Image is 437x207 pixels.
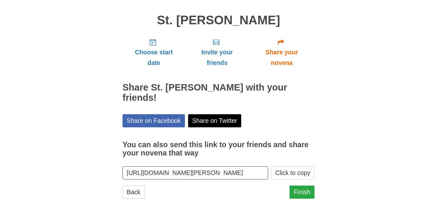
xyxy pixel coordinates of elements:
[123,186,145,199] a: Back
[192,47,242,68] span: Invite your friends
[255,47,308,68] span: Share your novena
[188,114,242,127] a: Share on Twitter
[249,33,314,71] a: Share your novena
[123,13,314,27] h1: St. [PERSON_NAME]
[185,33,249,71] a: Invite your friends
[123,141,314,157] h3: You can also send this link to your friends and share your novena that way
[123,114,185,127] a: Share on Facebook
[123,83,314,103] h2: Share St. [PERSON_NAME] with your friends!
[123,33,185,71] a: Choose start date
[129,47,179,68] span: Choose start date
[290,186,314,199] a: Finish
[271,166,314,179] button: Click to copy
